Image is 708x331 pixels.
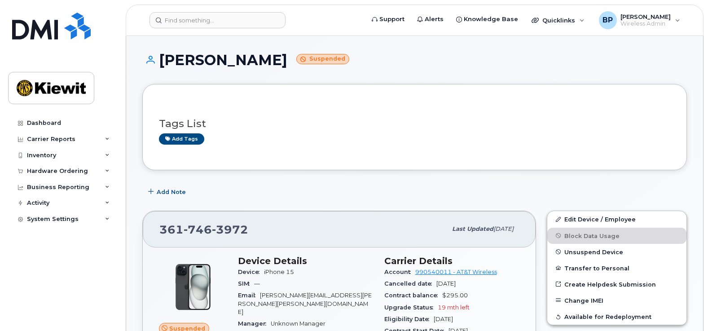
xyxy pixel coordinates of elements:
[142,52,687,68] h1: [PERSON_NAME]
[238,292,372,315] span: [PERSON_NAME][EMAIL_ADDRESS][PERSON_NAME][PERSON_NAME][DOMAIN_NAME]
[384,280,436,287] span: Cancelled date
[434,316,453,322] span: [DATE]
[384,269,415,275] span: Account
[212,223,248,236] span: 3972
[384,292,442,299] span: Contract balance
[436,280,456,287] span: [DATE]
[296,54,349,64] small: Suspended
[547,276,686,292] a: Create Helpdesk Submission
[564,248,623,255] span: Unsuspend Device
[547,292,686,309] button: Change IMEI
[142,184,193,200] button: Add Note
[384,304,438,311] span: Upgrade Status
[238,292,260,299] span: Email
[238,269,264,275] span: Device
[564,313,651,320] span: Available for Redeployment
[159,118,670,129] h3: Tags List
[493,225,514,232] span: [DATE]
[438,304,470,311] span: 19 mth left
[669,292,701,324] iframe: Messenger Launcher
[384,316,434,322] span: Eligibility Date
[254,280,260,287] span: —
[157,188,186,196] span: Add Note
[238,280,254,287] span: SIM
[547,211,686,227] a: Edit Device / Employee
[238,256,374,266] h3: Device Details
[159,223,248,236] span: 361
[264,269,294,275] span: iPhone 15
[547,228,686,244] button: Block Data Usage
[547,309,686,325] button: Available for Redeployment
[184,223,212,236] span: 746
[547,260,686,276] button: Transfer to Personal
[452,225,493,232] span: Last updated
[547,244,686,260] button: Unsuspend Device
[442,292,468,299] span: $295.00
[238,320,271,327] span: Manager
[166,260,220,314] img: iPhone_15_Black.png
[415,269,497,275] a: 990540011 - AT&T Wireless
[384,256,520,266] h3: Carrier Details
[159,133,204,145] a: Add tags
[271,320,325,327] span: Unknown Manager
